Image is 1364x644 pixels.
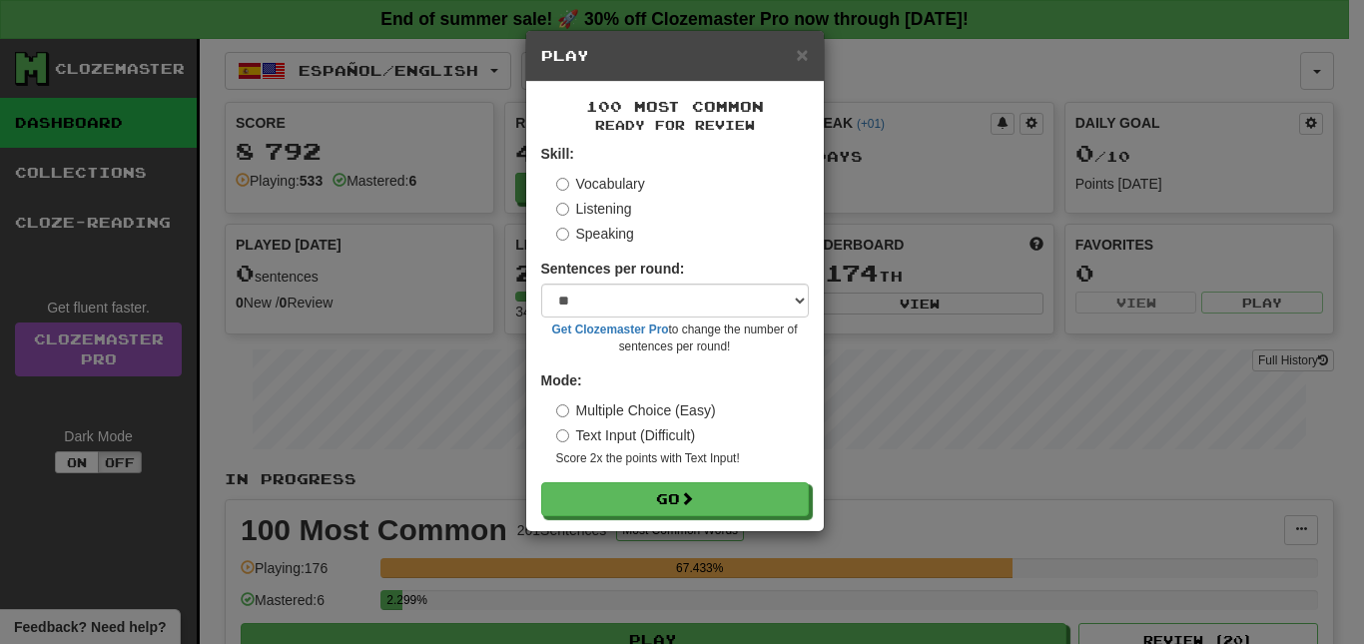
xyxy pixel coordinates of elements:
[556,425,696,445] label: Text Input (Difficult)
[796,44,808,65] button: Close
[541,482,809,516] button: Go
[556,203,569,216] input: Listening
[541,372,582,388] strong: Mode:
[541,117,809,134] small: Ready for Review
[586,98,764,115] span: 100 Most Common
[796,43,808,66] span: ×
[552,322,669,336] a: Get Clozemaster Pro
[556,224,634,244] label: Speaking
[556,429,569,442] input: Text Input (Difficult)
[556,450,809,467] small: Score 2x the points with Text Input !
[556,199,632,219] label: Listening
[541,259,685,279] label: Sentences per round:
[556,228,569,241] input: Speaking
[541,146,574,162] strong: Skill:
[556,178,569,191] input: Vocabulary
[556,404,569,417] input: Multiple Choice (Easy)
[556,400,716,420] label: Multiple Choice (Easy)
[556,174,645,194] label: Vocabulary
[541,322,809,355] small: to change the number of sentences per round!
[541,46,809,66] h5: Play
